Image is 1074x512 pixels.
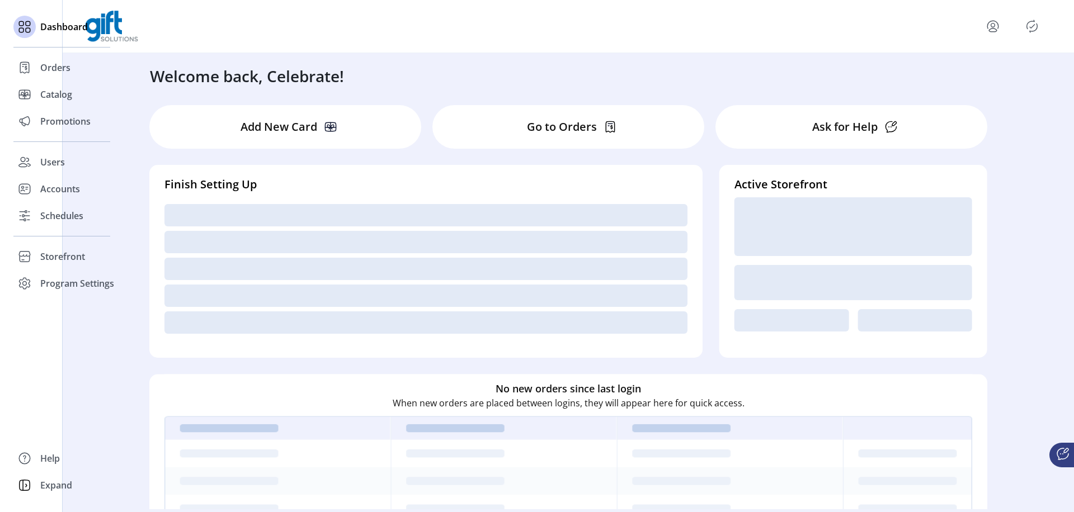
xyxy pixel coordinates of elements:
[40,452,60,465] span: Help
[527,118,597,135] p: Go to Orders
[1023,17,1041,35] button: Publisher Panel
[40,61,70,74] span: Orders
[40,250,85,263] span: Storefront
[40,209,83,222] span: Schedules
[40,182,80,196] span: Accounts
[40,478,72,492] span: Expand
[164,176,687,193] h4: Finish Setting Up
[393,396,745,410] p: When new orders are placed between logins, they will appear here for quick access.
[40,277,114,290] span: Program Settings
[40,155,65,169] span: Users
[85,11,138,42] img: logo
[40,88,72,101] span: Catalog
[984,17,1002,35] button: menu
[150,64,344,88] h3: Welcome back, Celebrate!
[734,176,972,193] h4: Active Storefront
[812,118,878,135] p: Ask for Help
[496,381,641,396] h6: No new orders since last login
[40,115,91,128] span: Promotions
[40,20,88,34] span: Dashboard
[241,118,317,135] p: Add New Card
